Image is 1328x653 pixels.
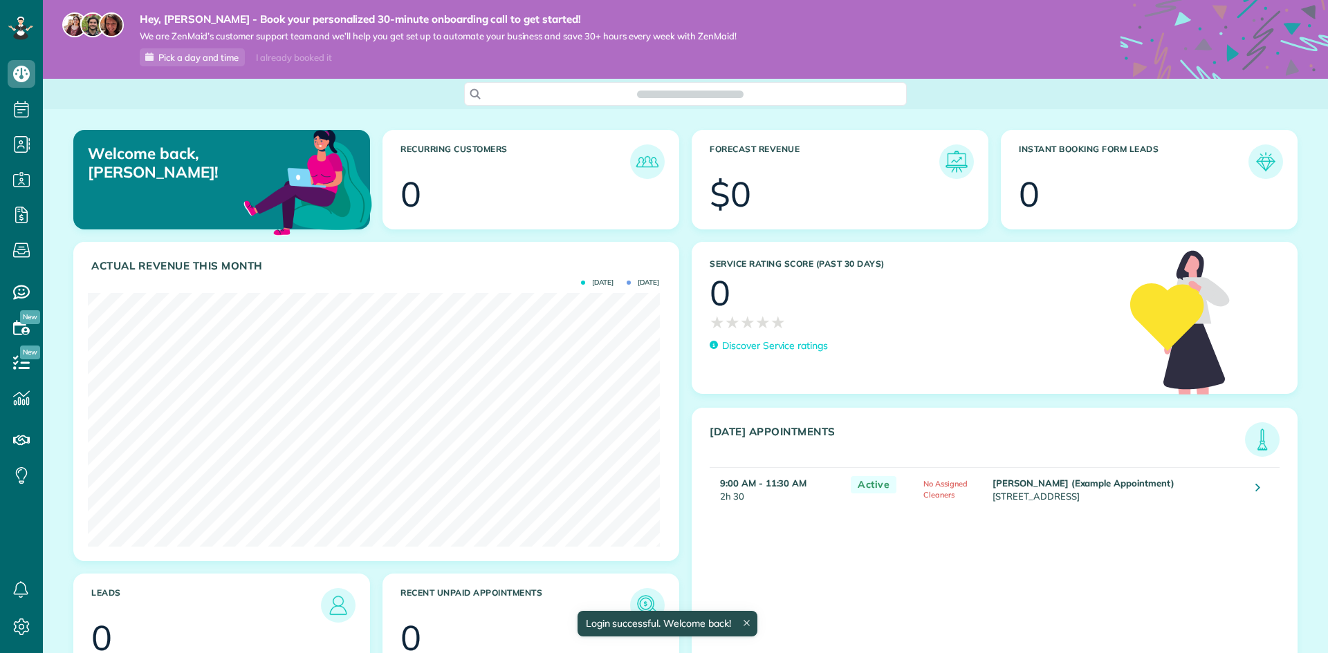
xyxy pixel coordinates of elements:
a: Discover Service ratings [710,339,828,353]
strong: Hey, [PERSON_NAME] - Book your personalized 30-minute onboarding call to get started! [140,12,737,26]
span: New [20,346,40,359]
img: maria-72a9807cf96188c08ef61303f053569d2e2a8a1cde33d635c8a3ac13582a053d.jpg [62,12,87,37]
a: Pick a day and time [140,48,245,66]
span: ★ [710,310,725,334]
h3: Service Rating score (past 30 days) [710,259,1116,269]
strong: [PERSON_NAME] (Example Appointment) [993,477,1174,489]
span: [DATE] [581,279,614,286]
span: We are ZenMaid’s customer support team and we’ll help you get set up to automate your business an... [140,30,737,42]
strong: 9:00 AM - 11:30 AM [720,477,806,489]
img: icon_unpaid_appointments-47b8ce3997adf2238b356f14209ab4cced10bd1f174958f3ca8f1d0dd7fffeee.png [634,592,661,619]
h3: [DATE] Appointments [710,426,1245,457]
h3: Forecast Revenue [710,144,939,179]
img: icon_forecast_revenue-8c13a41c7ed35a8dcfafea3cbb826a0462acb37728057bba2d056411b612bbbe.png [943,148,970,176]
img: jorge-587dff0eeaa6aab1f244e6dc62b8924c3b6ad411094392a53c71c6c4a576187d.jpg [80,12,105,37]
h3: Recent unpaid appointments [400,588,630,623]
h3: Leads [91,588,321,623]
div: I already booked it [248,49,340,66]
span: No Assigned Cleaners [923,479,968,500]
img: dashboard_welcome-42a62b7d889689a78055ac9021e634bf52bae3f8056760290aed330b23ab8690.png [241,114,375,248]
img: icon_leads-1bed01f49abd5b7fead27621c3d59655bb73ed531f8eeb49469d10e621d6b896.png [324,592,352,619]
div: 0 [710,276,730,310]
div: Login successful. Welcome back! [577,611,757,636]
img: icon_recurring_customers-cf858462ba22bcd05b5a5880d41d6543d210077de5bb9ebc9590e49fd87d84ed.png [634,148,661,176]
td: [STREET_ADDRESS] [989,468,1245,511]
h3: Actual Revenue this month [91,260,665,272]
div: $0 [710,177,751,211]
span: ★ [740,310,755,334]
span: [DATE] [627,279,659,286]
p: Welcome back, [PERSON_NAME]! [88,144,275,181]
div: 0 [400,177,421,211]
span: Pick a day and time [158,52,239,63]
span: Active [851,476,896,493]
span: Search ZenMaid… [651,87,729,101]
img: icon_form_leads-04211a6a04a5b2264e4ee56bc0799ec3eb69b7e499cbb523a139df1d13a81ae0.png [1252,148,1280,176]
span: ★ [725,310,740,334]
td: 2h 30 [710,468,844,511]
div: 0 [1019,177,1040,211]
span: New [20,310,40,324]
span: ★ [771,310,786,334]
p: Discover Service ratings [722,339,828,353]
img: michelle-19f622bdf1676172e81f8f8fba1fb50e276960ebfe0243fe18214015130c80e4.jpg [99,12,124,37]
h3: Recurring Customers [400,144,630,179]
h3: Instant Booking Form Leads [1019,144,1248,179]
img: icon_todays_appointments-901f7ab196bb0bea1936b74009e4eb5ffbc2d2711fa7634e0d609ed5ef32b18b.png [1248,426,1276,453]
span: ★ [755,310,771,334]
